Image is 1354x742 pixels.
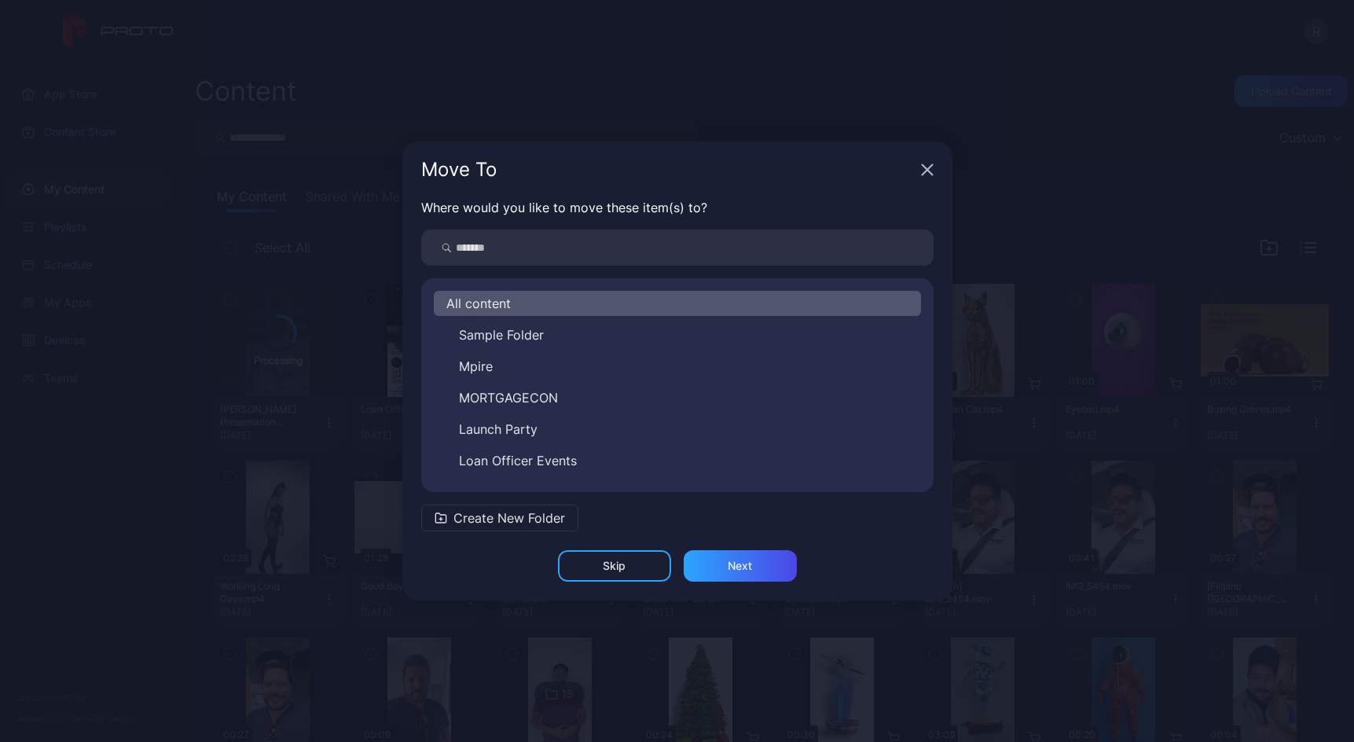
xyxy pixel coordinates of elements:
button: Launch Party [434,417,921,442]
span: All content [446,294,511,313]
span: Create New Folder [453,509,565,527]
button: Next [684,550,797,582]
p: Where would you like to move these item(s) to? [421,198,934,217]
span: Sample Folder [459,325,544,344]
div: Move To [421,160,915,179]
div: Next [728,560,752,572]
span: Launch Party [459,420,538,439]
span: MORTGAGECON [459,388,558,407]
div: Skip [603,560,626,572]
span: Loan Officer Events [459,451,577,470]
button: Sample Folder [434,322,921,347]
button: Skip [558,550,671,582]
button: Mpire [434,354,921,379]
button: Create New Folder [421,505,578,531]
span: Mpire [459,357,493,376]
button: MORTGAGECON [434,385,921,410]
button: Loan Officer Events [434,448,921,473]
